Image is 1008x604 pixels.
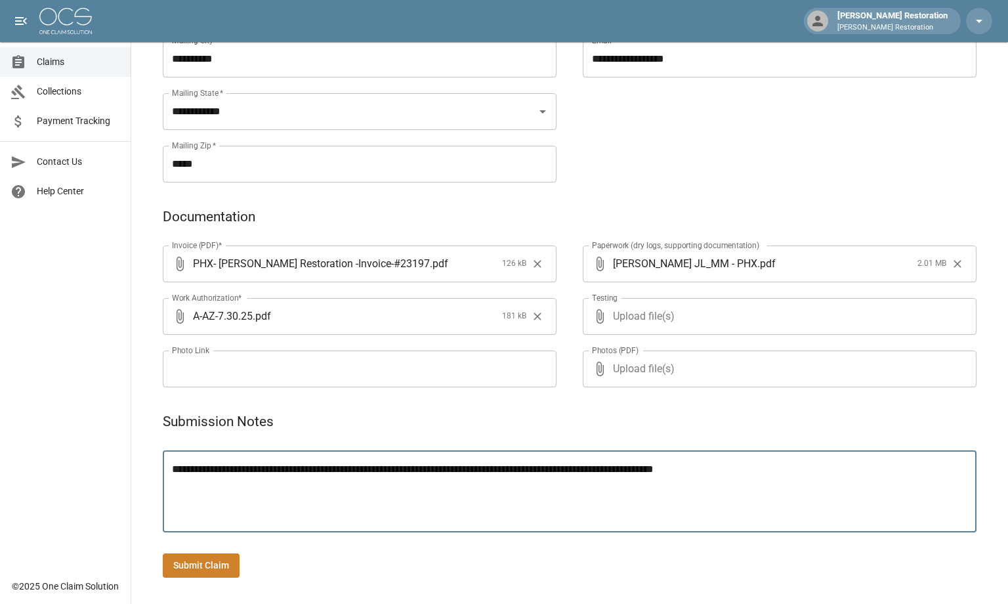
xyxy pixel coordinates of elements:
[12,580,119,593] div: © 2025 One Claim Solution
[172,292,242,303] label: Work Authorization*
[757,256,776,271] span: . pdf
[193,309,253,324] span: A-AZ-7.30.25
[613,298,941,335] span: Upload file(s)
[172,240,222,251] label: Invoice (PDF)*
[253,309,271,324] span: . pdf
[832,9,953,33] div: [PERSON_NAME] Restoration
[837,22,948,33] p: [PERSON_NAME] Restoration
[592,345,639,356] label: Photos (PDF)
[592,35,612,46] label: Email
[39,8,92,34] img: ocs-logo-white-transparent.png
[613,351,941,387] span: Upload file(s)
[37,184,120,198] span: Help Center
[948,254,967,274] button: Clear
[502,257,526,270] span: 126 kB
[193,256,430,271] span: PHX- [PERSON_NAME] Restoration -Invoice-#23197
[8,8,34,34] button: open drawer
[534,102,552,121] button: Open
[917,257,946,270] span: 2.01 MB
[37,155,120,169] span: Contact Us
[37,85,120,98] span: Collections
[37,114,120,128] span: Payment Tracking
[592,240,759,251] label: Paperwork (dry logs, supporting documentation)
[528,254,547,274] button: Clear
[172,87,223,98] label: Mailing State
[528,307,547,326] button: Clear
[172,345,209,356] label: Photo Link
[613,256,757,271] span: [PERSON_NAME] JL_MM - PHX
[592,292,618,303] label: Testing
[430,256,448,271] span: . pdf
[172,35,219,46] label: Mailing City
[172,140,217,151] label: Mailing Zip
[502,310,526,323] span: 181 kB
[163,553,240,578] button: Submit Claim
[37,55,120,69] span: Claims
